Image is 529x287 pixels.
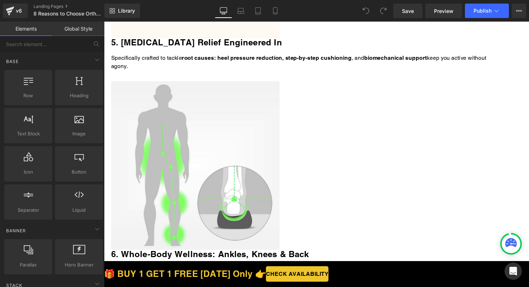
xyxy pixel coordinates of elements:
[425,4,462,18] a: Preview
[3,4,28,18] a: v6
[104,4,140,18] a: New Library
[267,4,284,18] a: Mobile
[52,22,104,36] a: Global Style
[7,233,210,243] b: 6. Whole-Body Wellness: Ankles, Knees & Back
[80,33,254,40] strong: root causes: heel pressure reduction, step-by-step cushioning
[6,168,50,176] span: Icon
[7,17,403,26] div: To enrich screen reader interactions, please activate Accessibility in Grammarly extension settings
[166,251,230,266] a: CHECK AVAILABILITY
[6,206,50,214] span: Separator
[512,4,526,18] button: More
[5,58,19,65] span: Base
[505,263,522,280] div: Open Intercom Messenger
[57,92,101,99] span: Heading
[249,4,267,18] a: Tablet
[33,11,103,17] span: 8 Reasons to Choose Orthopaedic Slippers
[7,33,403,50] p: Specifically crafted to tackle , and keep you active without agony.
[57,261,101,269] span: Hero Banner
[57,130,101,138] span: Image
[6,261,50,269] span: Parallax
[57,206,101,214] span: Liquid
[232,4,249,18] a: Laptop
[5,227,27,234] span: Banner
[57,168,101,176] span: Button
[6,92,50,99] span: Row
[376,4,390,18] button: Redo
[118,8,135,14] span: Library
[266,33,330,40] strong: biomechanical support
[33,4,116,9] a: Landing Pages
[434,7,453,15] span: Preview
[7,33,403,50] div: To enrich screen reader interactions, please activate Accessibility in Grammarly extension settings
[402,7,414,15] span: Save
[6,130,50,138] span: Text Block
[474,8,492,14] span: Publish
[166,254,230,263] span: CHECK AVAILABILITY
[465,4,509,18] button: Publish
[14,6,23,15] div: v6
[359,4,373,18] button: Undo
[7,16,182,26] b: 5. [MEDICAL_DATA] Relief Engineered In
[215,4,232,18] a: Desktop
